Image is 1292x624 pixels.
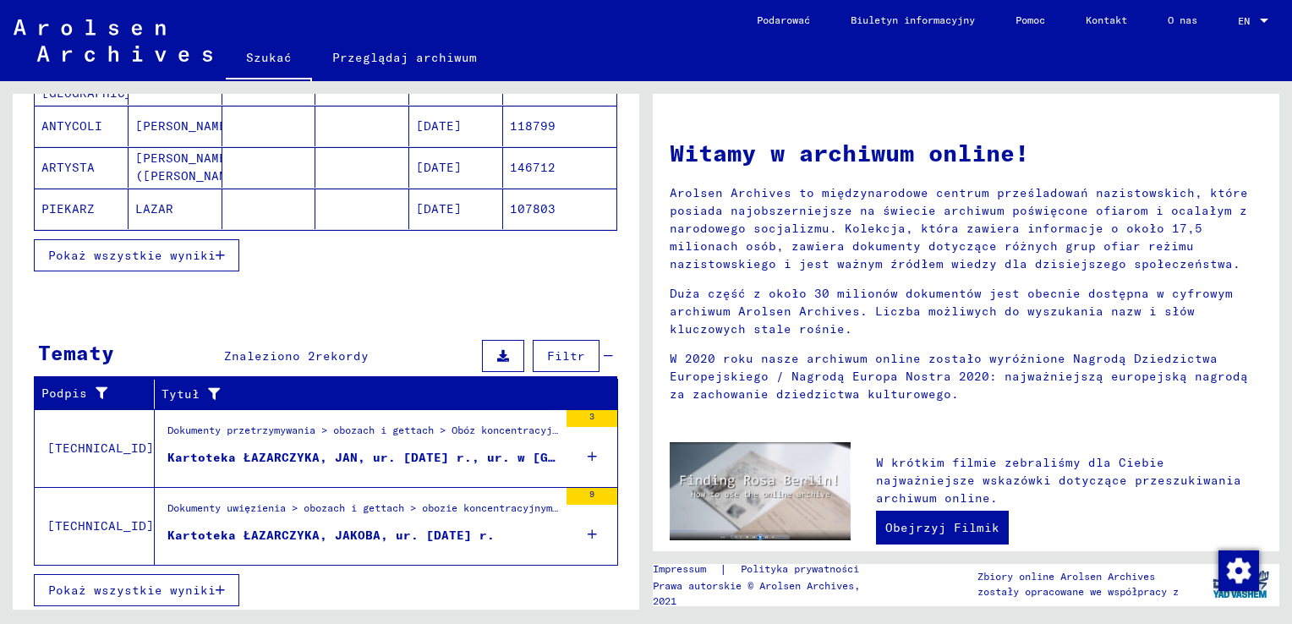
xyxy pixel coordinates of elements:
button: Pokaż wszystkie wyniki [34,574,239,606]
a: Polityka prywatności [727,561,879,578]
font: | [720,561,727,578]
button: Pokaż wszystkie wyniki [34,239,239,271]
font: Tytuł [161,386,200,403]
p: Prawa autorskie © Arolsen Archives, 2021 [653,578,887,609]
span: Znaleziono 2 [224,348,315,364]
a: Szukać [226,37,312,81]
p: Zbiory online Arolsen Archives [977,569,1179,584]
p: Arolsen Archives to międzynarodowe centrum prześladowań nazistowskich, które posiada najobszernie... [670,184,1262,273]
div: Kartoteka ŁAZARCZYKA, JAN, ur. [DATE] r., ur. w [GEOGRAPHIC_DATA], KRS. SCHARFENWISE [167,449,558,467]
img: Arolsen_neg.svg [14,19,212,62]
div: Kartoteka ŁAZARCZYKA, JAKOBA, ur. [DATE] r. [167,527,495,545]
span: Filtr [547,348,585,364]
mat-cell: [DATE] [409,147,503,188]
mat-cell: ANTYCOLI [35,106,129,146]
td: [TECHNICAL_ID] [35,409,155,487]
div: Dokumenty uwięzienia > obozach i gettach > obozie koncentracyjnym [GEOGRAPHIC_DATA] > Dokumenty i... [167,501,558,524]
mat-cell: PIEKARZ [35,189,129,229]
td: [TECHNICAL_ID] [35,487,155,565]
mat-cell: [PERSON_NAME] ([PERSON_NAME]) [129,147,222,188]
a: Obejrzyj Filmik [876,511,1009,545]
div: Zmienianie zgody [1218,550,1258,590]
p: Duża część z około 30 milionów dokumentów jest obecnie dostępna w cyfrowym archiwum Arolsen Archi... [670,285,1262,338]
h1: Witamy w archiwum online! [670,135,1262,171]
font: Podpis [41,385,87,402]
a: Przeglądaj archiwum [312,37,497,78]
img: yv_logo.png [1209,563,1273,605]
div: 3 [567,410,617,427]
div: Tytuł [161,380,597,408]
img: Zmienianie zgody [1218,550,1259,591]
button: Filtr [533,340,599,372]
span: Pokaż wszystkie wyniki [48,583,216,598]
p: W krótkim filmie zebraliśmy dla Ciebie najważniejsze wskazówki dotyczące przeszukiwania archiwum ... [876,454,1262,507]
p: zostały opracowane we współpracy z [977,584,1179,599]
span: EN [1238,15,1256,27]
mat-cell: 146712 [503,147,616,188]
span: rekordy [315,348,369,364]
mat-cell: 107803 [503,189,616,229]
p: W 2020 roku nasze archiwum online zostało wyróżnione Nagrodą Dziedzictwa Europejskiego / Nagrodą ... [670,350,1262,403]
mat-cell: [DATE] [409,189,503,229]
div: 9 [567,488,617,505]
a: Impressum [653,561,720,578]
mat-cell: ARTYSTA [35,147,129,188]
img: video.jpg [670,442,851,540]
mat-cell: [PERSON_NAME] [129,106,222,146]
mat-cell: [DATE] [409,106,503,146]
div: Dokumenty przetrzymywania > obozach i gettach > Obóz koncentracyjny [GEOGRAPHIC_DATA] > Dokumenty... [167,423,558,446]
span: Pokaż wszystkie wyniki [48,248,216,263]
div: Podpis [41,380,154,408]
mat-cell: LAZAR [129,189,222,229]
div: Tematy [38,337,114,368]
mat-cell: 118799 [503,106,616,146]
